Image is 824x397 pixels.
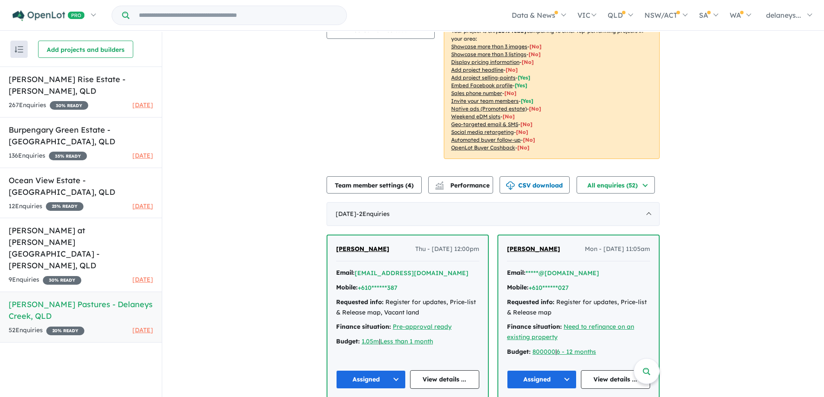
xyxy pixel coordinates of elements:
u: Invite your team members [451,98,519,104]
strong: Finance situation: [507,323,562,330]
span: 30 % READY [43,276,81,285]
u: Social media retargeting [451,129,514,135]
span: [ No ] [522,59,534,65]
a: 1.05m [362,337,379,345]
span: 25 % READY [46,202,83,211]
strong: Budget: [336,337,360,345]
div: 267 Enquir ies [9,100,88,111]
u: Display pricing information [451,59,519,65]
img: sort.svg [15,46,23,53]
span: [DATE] [132,276,153,283]
b: 20 % ready [498,28,527,34]
span: [ No ] [529,51,541,57]
button: Team member settings (4) [327,176,422,194]
div: | [507,347,650,357]
div: 9 Enquir ies [9,275,81,285]
div: 136 Enquir ies [9,151,87,161]
a: View details ... [410,370,480,389]
img: bar-chart.svg [435,184,444,190]
div: 52 Enquir ies [9,325,84,336]
a: 800000 [532,348,555,356]
h5: [PERSON_NAME] Pastures - Delaneys Creek , QLD [9,299,153,322]
img: line-chart.svg [436,181,443,186]
button: CSV download [500,176,570,194]
div: [DATE] [327,202,660,226]
span: Thu - [DATE] 12:00pm [415,244,479,254]
span: 35 % READY [49,152,87,160]
span: [DATE] [132,101,153,109]
span: 4 [407,181,411,189]
u: Showcase more than 3 listings [451,51,526,57]
button: Add projects and builders [38,41,133,58]
img: download icon [506,181,515,190]
div: | [336,337,479,347]
span: - 2 Enquir ies [356,210,390,218]
span: [No] [503,113,515,120]
u: Add project headline [451,67,503,73]
span: [No] [516,129,528,135]
a: 6 - 12 months [557,348,596,356]
span: Mon - [DATE] 11:05am [585,244,650,254]
strong: Mobile: [507,283,529,291]
u: Pre-approval ready [393,323,452,330]
span: Performance [436,181,490,189]
u: Sales phone number [451,90,502,96]
span: [DATE] [132,326,153,334]
div: Register for updates, Price-list & Release map [507,297,650,318]
u: Embed Facebook profile [451,82,513,89]
div: 12 Enquir ies [9,201,83,212]
button: All enquiries (52) [577,176,655,194]
span: [DATE] [132,152,153,159]
strong: Budget: [507,348,531,356]
span: [ Yes ] [521,98,533,104]
u: OpenLot Buyer Cashback [451,144,515,151]
input: Try estate name, suburb, builder or developer [131,6,345,25]
a: [PERSON_NAME] [336,244,389,254]
button: Assigned [507,370,577,389]
span: [DATE] [132,202,153,210]
span: [No] [523,137,535,143]
strong: Email: [336,269,355,276]
button: Assigned [336,370,406,389]
span: delaneys... [766,11,801,19]
span: [ No ] [504,90,516,96]
button: Performance [428,176,493,194]
span: 20 % READY [46,327,84,335]
u: Native ads (Promoted estate) [451,105,527,112]
span: [No] [520,121,532,127]
a: Need to refinance on an existing property [507,323,634,341]
u: Automated buyer follow-up [451,137,521,143]
span: [ No ] [529,43,542,50]
a: [PERSON_NAME] [507,244,560,254]
h5: [PERSON_NAME] Rise Estate - [PERSON_NAME] , QLD [9,73,153,97]
span: 30 % READY [50,101,88,110]
span: [PERSON_NAME] [507,245,560,253]
h5: Ocean View Estate - [GEOGRAPHIC_DATA] , QLD [9,175,153,198]
strong: Email: [507,269,526,276]
span: [PERSON_NAME] [336,245,389,253]
span: [No] [517,144,529,151]
strong: Mobile: [336,283,358,291]
div: Register for updates, Price-list & Release map, Vacant land [336,297,479,318]
strong: Requested info: [336,298,384,306]
strong: Finance situation: [336,323,391,330]
u: Add project selling-points [451,74,516,81]
h5: Burpengary Green Estate - [GEOGRAPHIC_DATA] , QLD [9,124,153,147]
span: [ No ] [506,67,518,73]
u: Weekend eDM slots [451,113,500,120]
span: [No] [529,105,541,112]
span: [ Yes ] [518,74,530,81]
a: View details ... [581,370,651,389]
u: Geo-targeted email & SMS [451,121,518,127]
p: Your project is only comparing to other top-performing projects in your area: - - - - - - - - - -... [444,20,660,159]
span: [ Yes ] [515,82,527,89]
a: Less than 1 month [380,337,433,345]
strong: Requested info: [507,298,555,306]
h5: [PERSON_NAME] at [PERSON_NAME][GEOGRAPHIC_DATA] - [PERSON_NAME] , QLD [9,225,153,271]
u: Showcase more than 3 images [451,43,527,50]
